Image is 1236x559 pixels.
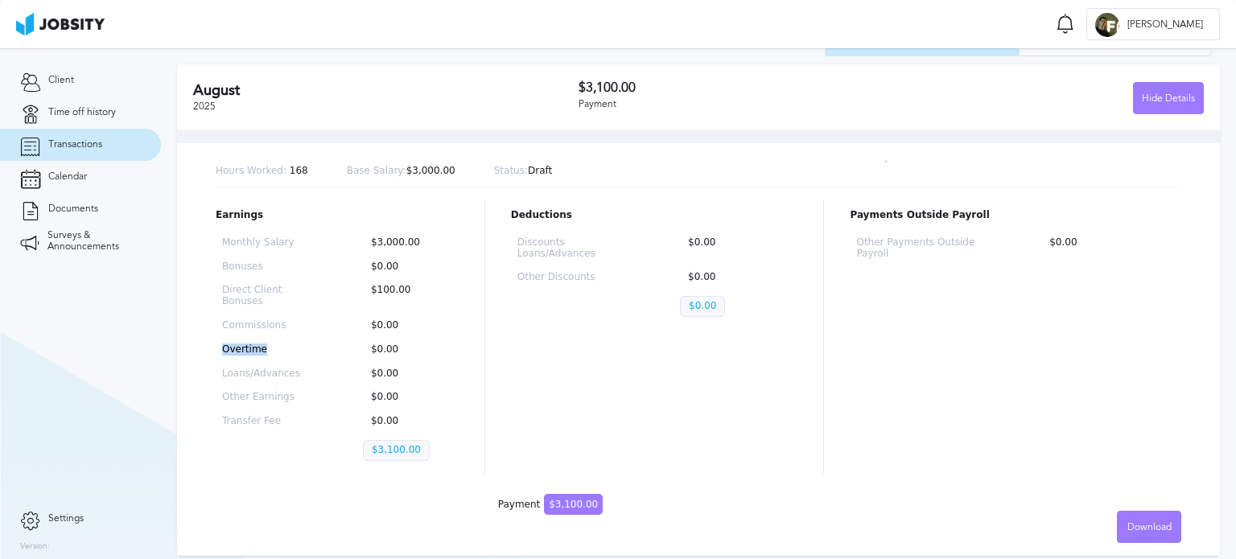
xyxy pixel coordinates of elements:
[193,82,579,99] h2: August
[222,344,311,356] p: Overtime
[579,99,892,110] div: Payment
[216,165,286,176] span: Hours Worked:
[216,166,308,177] p: 168
[48,171,87,183] span: Calendar
[680,296,725,317] p: $0.00
[494,165,528,176] span: Status:
[16,13,105,35] img: ab4bad089aa723f57921c736e9817d99.png
[1095,13,1119,37] div: D
[216,210,459,221] p: Earnings
[222,392,311,403] p: Other Earnings
[1119,19,1211,31] span: [PERSON_NAME]
[222,368,311,380] p: Loans/Advances
[48,75,74,86] span: Client
[1117,511,1181,543] button: Download
[363,368,452,380] p: $0.00
[222,285,311,307] p: Direct Client Bonuses
[517,237,628,260] p: Discounts Loans/Advances
[363,261,452,273] p: $0.00
[498,499,603,511] div: Payment
[850,210,1181,221] p: Payments Outside Payroll
[20,542,50,552] label: Version:
[222,416,311,427] p: Transfer Fee
[222,320,311,331] p: Commissions
[47,230,141,253] span: Surveys & Announcements
[680,272,791,283] p: $0.00
[1086,8,1220,40] button: D[PERSON_NAME]
[48,139,102,150] span: Transactions
[177,29,825,51] h2: 2025
[347,165,406,176] span: Base Salary:
[363,440,430,461] p: $3,100.00
[48,513,84,524] span: Settings
[680,237,791,260] p: $0.00
[363,285,452,307] p: $100.00
[856,237,990,260] p: Other Payments Outside Payroll
[222,237,311,249] p: Monthly Salary
[511,210,798,221] p: Deductions
[1127,522,1172,533] span: Download
[222,261,311,273] p: Bonuses
[1133,82,1204,114] button: Hide Details
[544,494,603,515] span: $3,100.00
[347,166,455,177] p: $3,000.00
[363,344,452,356] p: $0.00
[48,203,98,215] span: Documents
[494,166,553,177] p: Draft
[193,101,216,112] span: 2025
[363,416,452,427] p: $0.00
[48,107,116,118] span: Time off history
[363,320,452,331] p: $0.00
[363,237,452,249] p: $3,000.00
[1041,237,1175,260] p: $0.00
[363,392,452,403] p: $0.00
[1134,83,1203,115] div: Hide Details
[579,80,892,95] h3: $3,100.00
[517,272,628,283] p: Other Discounts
